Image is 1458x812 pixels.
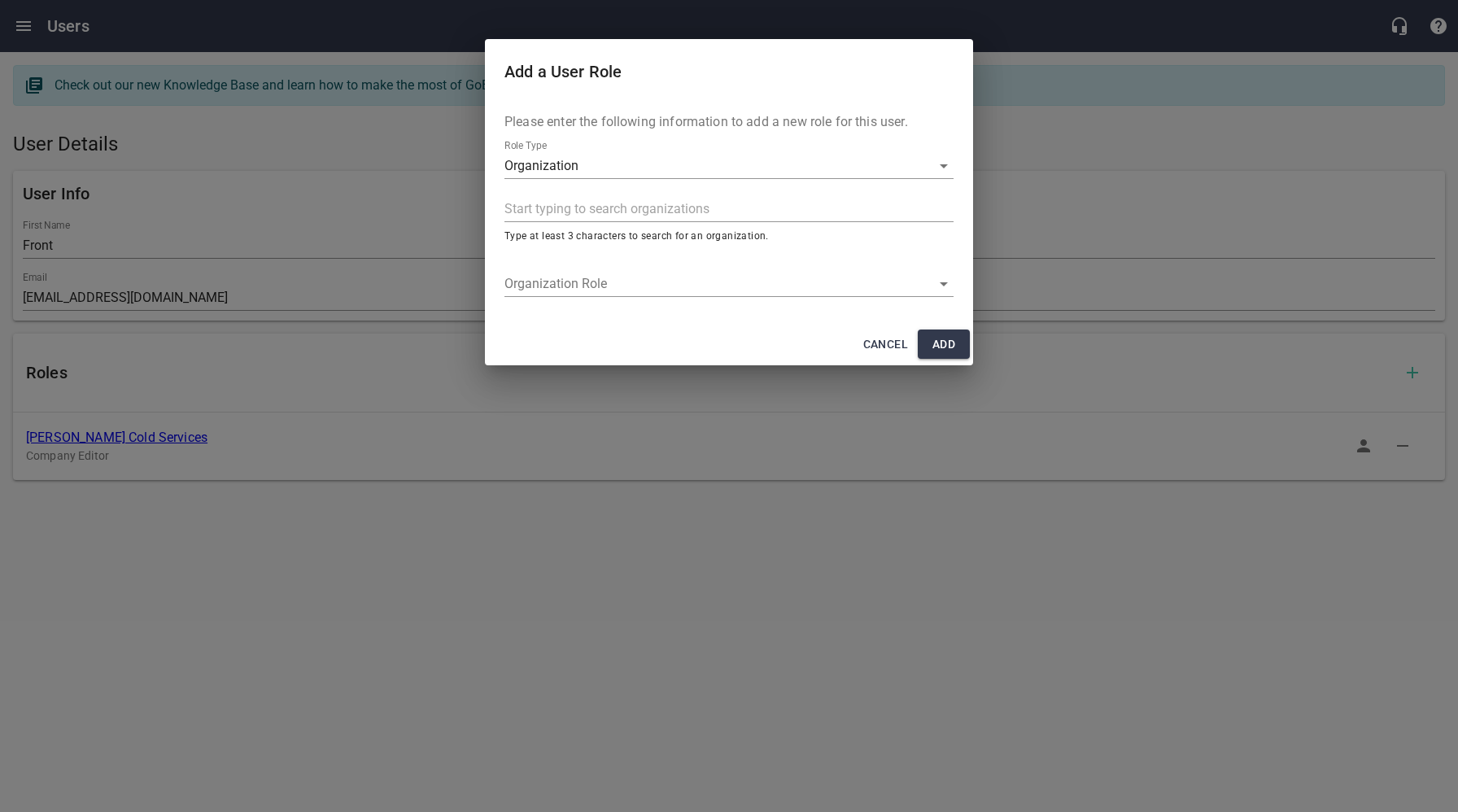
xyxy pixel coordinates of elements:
[863,334,908,355] span: Cancel
[504,196,954,222] input: Start typing to search organizations
[857,330,915,360] button: Cancel
[504,112,954,132] p: Please enter the following information to add a new role for this user.
[504,142,547,151] label: Role Type
[504,153,954,179] div: Organization
[918,330,970,360] button: Add
[504,229,954,245] span: Type at least 3 characters to search for an organization.
[931,334,957,355] span: Add
[504,59,954,85] h6: Add a User Role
